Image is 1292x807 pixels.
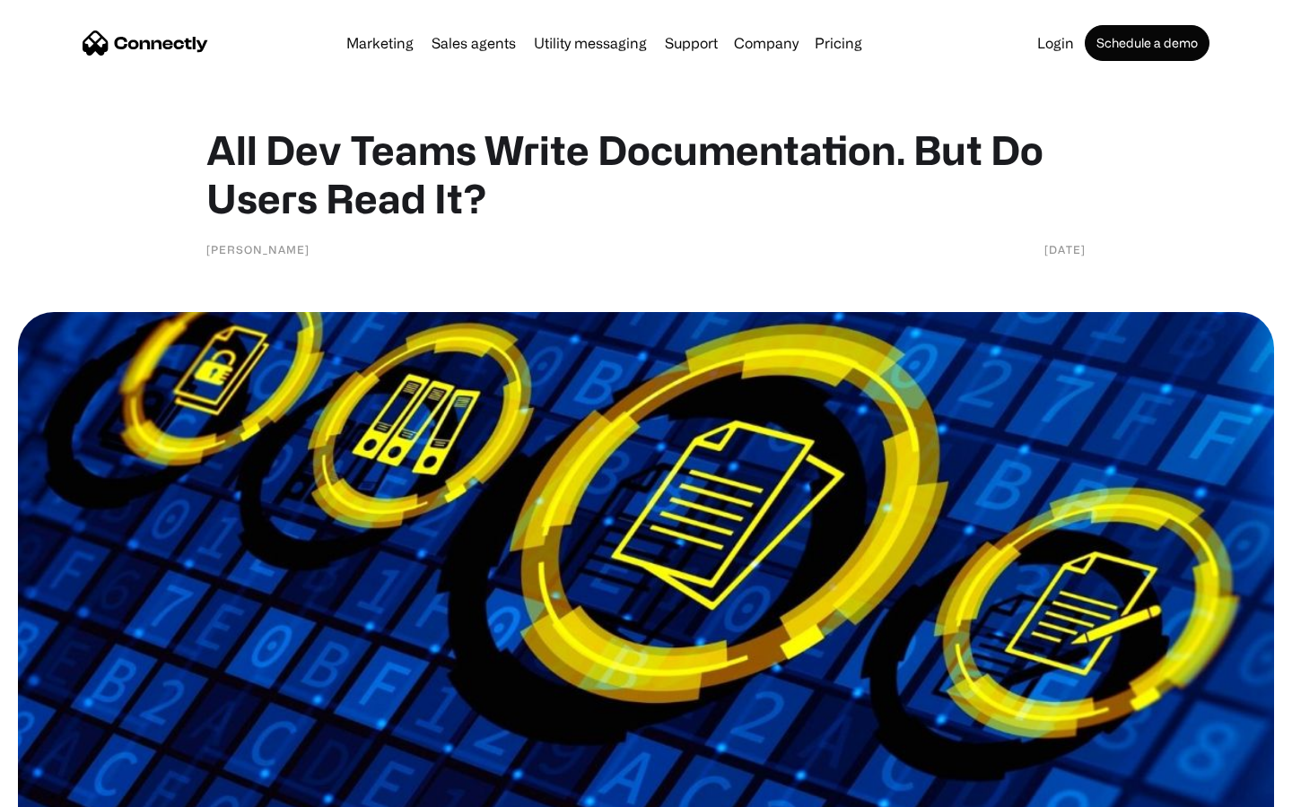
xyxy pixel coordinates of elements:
[36,776,108,801] ul: Language list
[527,36,654,50] a: Utility messaging
[1044,240,1086,258] div: [DATE]
[339,36,421,50] a: Marketing
[424,36,523,50] a: Sales agents
[206,126,1086,222] h1: All Dev Teams Write Documentation. But Do Users Read It?
[1030,36,1081,50] a: Login
[206,240,310,258] div: [PERSON_NAME]
[658,36,725,50] a: Support
[734,30,799,56] div: Company
[1085,25,1209,61] a: Schedule a demo
[18,776,108,801] aside: Language selected: English
[807,36,869,50] a: Pricing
